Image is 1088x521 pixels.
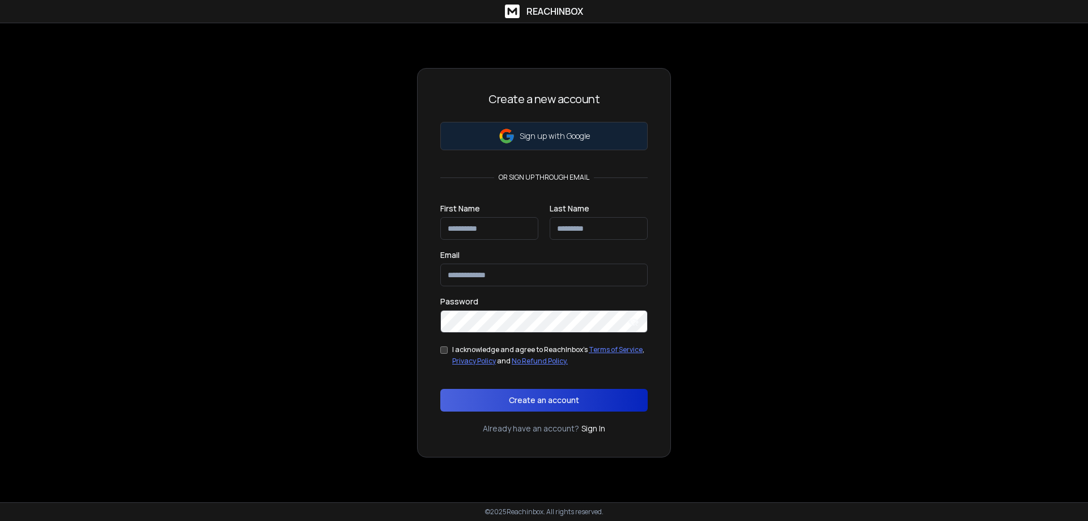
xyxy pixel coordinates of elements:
[440,251,460,259] label: Email
[520,130,590,142] p: Sign up with Google
[589,345,643,354] a: Terms of Service
[483,423,579,434] p: Already have an account?
[440,298,478,306] label: Password
[440,205,480,213] label: First Name
[440,122,648,150] button: Sign up with Google
[494,173,594,182] p: or sign up through email
[550,205,589,213] label: Last Name
[452,344,648,366] div: I acknowledge and agree to ReachInbox's , and
[485,507,603,516] p: © 2025 Reachinbox. All rights reserved.
[452,356,496,366] a: Privacy Policy
[581,423,605,434] a: Sign In
[512,356,568,366] a: No Refund Policy.
[440,389,648,412] button: Create an account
